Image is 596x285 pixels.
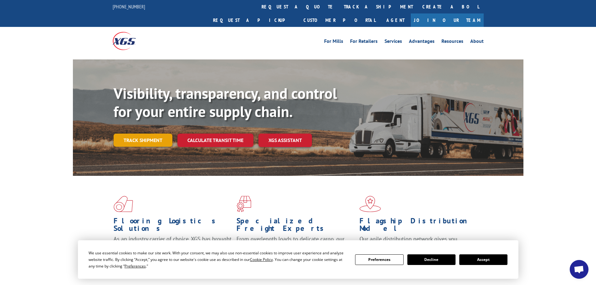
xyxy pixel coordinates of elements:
a: Join Our Team [411,13,484,27]
a: Request a pickup [208,13,299,27]
a: XGS ASSISTANT [258,134,312,147]
div: Open chat [570,260,588,279]
b: Visibility, transparency, and control for your entire supply chain. [114,84,337,121]
a: Advantages [409,39,435,46]
button: Preferences [355,254,403,265]
img: xgs-icon-focused-on-flooring-red [237,196,251,212]
h1: Specialized Freight Experts [237,217,355,235]
a: Agent [380,13,411,27]
p: From overlength loads to delicate cargo, our experienced staff knows the best way to move your fr... [237,235,355,263]
a: [PHONE_NUMBER] [113,3,145,10]
a: Customer Portal [299,13,380,27]
a: About [470,39,484,46]
a: Calculate transit time [177,134,253,147]
h1: Flagship Distribution Model [359,217,478,235]
a: Services [385,39,402,46]
img: xgs-icon-total-supply-chain-intelligence-red [114,196,133,212]
span: Cookie Policy [250,257,273,262]
span: Preferences [125,263,146,269]
div: Cookie Consent Prompt [78,240,518,279]
a: Track shipment [114,134,172,147]
img: xgs-icon-flagship-distribution-model-red [359,196,381,212]
a: For Mills [324,39,343,46]
a: Resources [441,39,463,46]
button: Accept [459,254,507,265]
span: As an industry carrier of choice, XGS has brought innovation and dedication to flooring logistics... [114,235,232,257]
button: Decline [407,254,456,265]
span: Our agile distribution network gives you nationwide inventory management on demand. [359,235,475,250]
h1: Flooring Logistics Solutions [114,217,232,235]
div: We use essential cookies to make our site work. With your consent, we may also use non-essential ... [89,250,348,269]
a: For Retailers [350,39,378,46]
